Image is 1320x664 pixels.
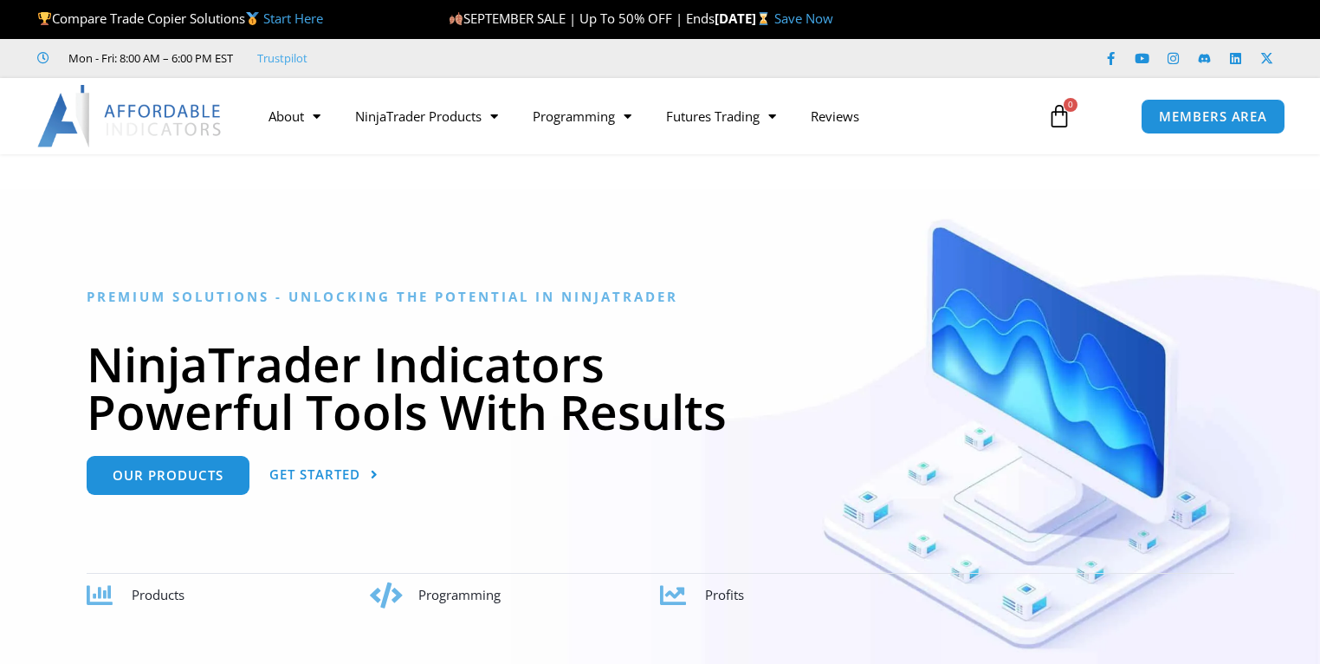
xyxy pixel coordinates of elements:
a: NinjaTrader Products [338,96,515,136]
h1: NinjaTrader Indicators Powerful Tools With Results [87,340,1234,435]
a: Reviews [793,96,877,136]
span: Profits [705,586,744,603]
h6: Premium Solutions - Unlocking the Potential in NinjaTrader [87,289,1234,305]
img: LogoAI | Affordable Indicators – NinjaTrader [37,85,223,147]
a: Futures Trading [649,96,793,136]
img: 🏆 [38,12,51,25]
span: Our Products [113,469,223,482]
a: MEMBERS AREA [1141,99,1285,134]
span: Get Started [269,468,360,481]
span: Compare Trade Copier Solutions [37,10,323,27]
span: Mon - Fri: 8:00 AM – 6:00 PM EST [64,48,233,68]
strong: [DATE] [715,10,774,27]
span: MEMBERS AREA [1159,110,1267,123]
span: Products [132,586,184,603]
nav: Menu [251,96,1030,136]
a: Programming [515,96,649,136]
span: 0 [1064,98,1077,112]
span: Programming [418,586,501,603]
img: 🍂 [450,12,463,25]
a: 0 [1021,91,1097,141]
a: Get Started [269,456,379,495]
span: SEPTEMBER SALE | Up To 50% OFF | Ends [449,10,715,27]
a: Our Products [87,456,249,495]
img: 🥇 [246,12,259,25]
a: Trustpilot [257,48,307,68]
img: ⌛ [757,12,770,25]
a: Start Here [263,10,323,27]
a: About [251,96,338,136]
a: Save Now [774,10,833,27]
